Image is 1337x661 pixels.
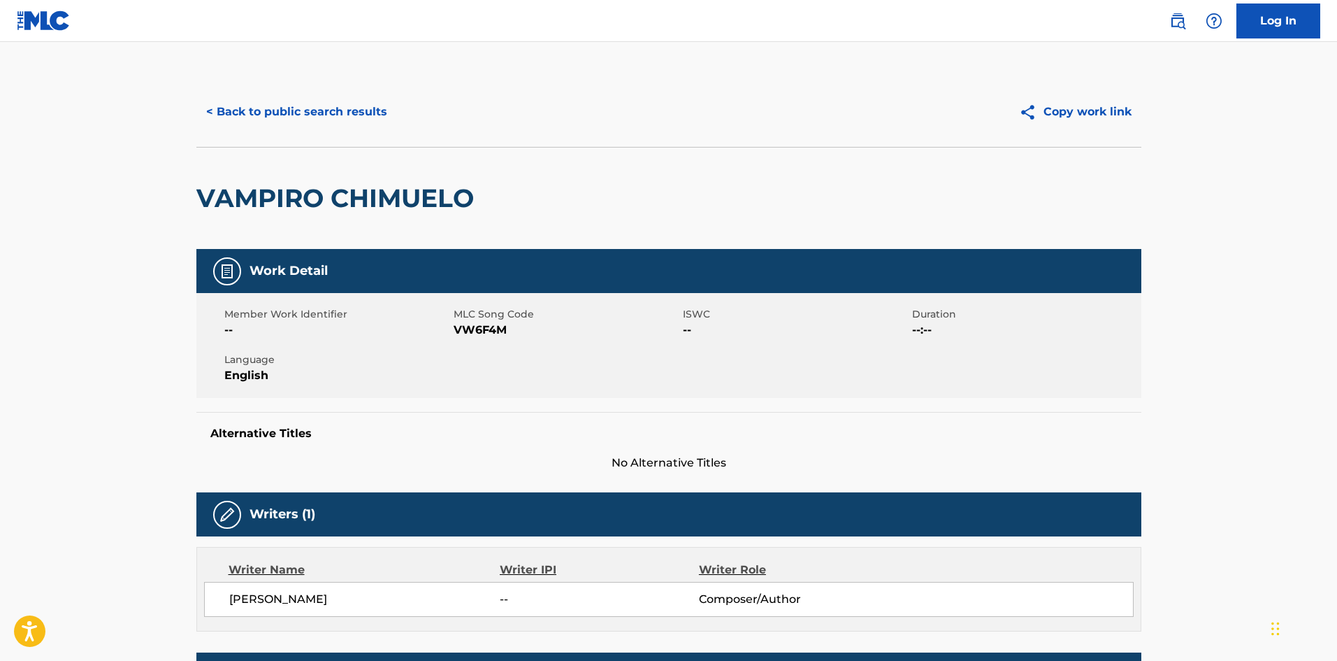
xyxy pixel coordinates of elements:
[1206,13,1222,29] img: help
[219,263,236,280] img: Work Detail
[1009,94,1141,129] button: Copy work link
[1271,608,1280,650] div: Arrastrar
[683,322,909,339] span: --
[1267,594,1337,661] iframe: Chat Widget
[250,263,328,279] h5: Work Detail
[224,307,450,322] span: Member Work Identifier
[1200,7,1228,35] div: Help
[454,307,679,322] span: MLC Song Code
[196,455,1141,471] span: No Alternative Titles
[1164,7,1192,35] a: Public Search
[196,94,397,129] button: < Back to public search results
[1169,13,1186,29] img: search
[912,307,1138,322] span: Duration
[210,427,1127,441] h5: Alternative Titles
[17,10,71,31] img: MLC Logo
[699,591,880,608] span: Composer/Author
[699,562,880,578] div: Writer Role
[500,591,698,608] span: --
[454,322,679,339] span: VW6F4M
[229,591,500,608] span: [PERSON_NAME]
[1236,3,1320,38] a: Log In
[224,367,450,384] span: English
[224,353,450,367] span: Language
[1019,104,1043,121] img: Copy work link
[250,506,315,523] h5: Writers (1)
[219,506,236,523] img: Writers
[500,562,699,578] div: Writer IPI
[224,322,450,339] span: --
[912,322,1138,339] span: --:--
[229,562,500,578] div: Writer Name
[1267,594,1337,661] div: Widget de chat
[683,307,909,322] span: ISWC
[196,183,481,214] h2: VAMPIRO CHIMUELO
